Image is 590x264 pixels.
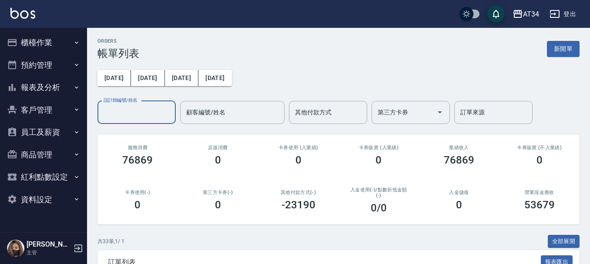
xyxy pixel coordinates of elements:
button: 客戶管理 [3,99,84,121]
h3: 服務消費 [108,145,168,150]
h2: 業績收入 [429,145,489,150]
h5: [PERSON_NAME] [27,240,71,249]
button: Open [433,105,447,119]
h3: 76869 [444,154,474,166]
h3: 0 /0 [371,202,387,214]
h3: -23190 [282,199,315,211]
div: AT34 [523,9,539,20]
button: 報表及分析 [3,76,84,99]
button: 櫃檯作業 [3,31,84,54]
button: [DATE] [198,70,231,86]
h3: 0 [215,154,221,166]
h3: 53679 [524,199,555,211]
h2: 入金儲值 [429,190,489,195]
button: 全部展開 [548,235,580,248]
button: [DATE] [165,70,198,86]
button: 資料設定 [3,188,84,211]
button: [DATE] [131,70,164,86]
h2: 卡券使用(-) [108,190,168,195]
button: [DATE] [97,70,131,86]
h2: ORDERS [97,38,139,44]
img: Logo [10,8,35,19]
h2: 卡券販賣 (入業績) [349,145,409,150]
h2: 第三方卡券(-) [188,190,248,195]
h3: 帳單列表 [97,47,139,60]
h3: 76869 [122,154,153,166]
h3: 0 [456,199,462,211]
p: 共 33 筆, 1 / 1 [97,237,124,245]
button: 紅利點數設定 [3,166,84,188]
button: save [487,5,505,23]
button: 登出 [546,6,580,22]
h2: 其他付款方式(-) [268,190,328,195]
button: 預約管理 [3,54,84,77]
img: Person [7,240,24,257]
h2: 營業現金應收 [510,190,569,195]
button: 商品管理 [3,144,84,166]
p: 主管 [27,249,71,257]
h2: 入金使用(-) /點數折抵金額(-) [349,187,409,198]
h3: 0 [375,154,382,166]
button: 員工及薪資 [3,121,84,144]
h2: 店販消費 [188,145,248,150]
h2: 卡券使用 (入業績) [268,145,328,150]
a: 新開單 [547,44,580,53]
h2: 卡券販賣 (不入業績) [510,145,569,150]
h3: 0 [295,154,302,166]
h3: 0 [215,199,221,211]
button: AT34 [509,5,543,23]
h3: 0 [536,154,543,166]
label: 設計師編號/姓名 [104,97,137,104]
button: 新開單 [547,41,580,57]
h3: 0 [134,199,141,211]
